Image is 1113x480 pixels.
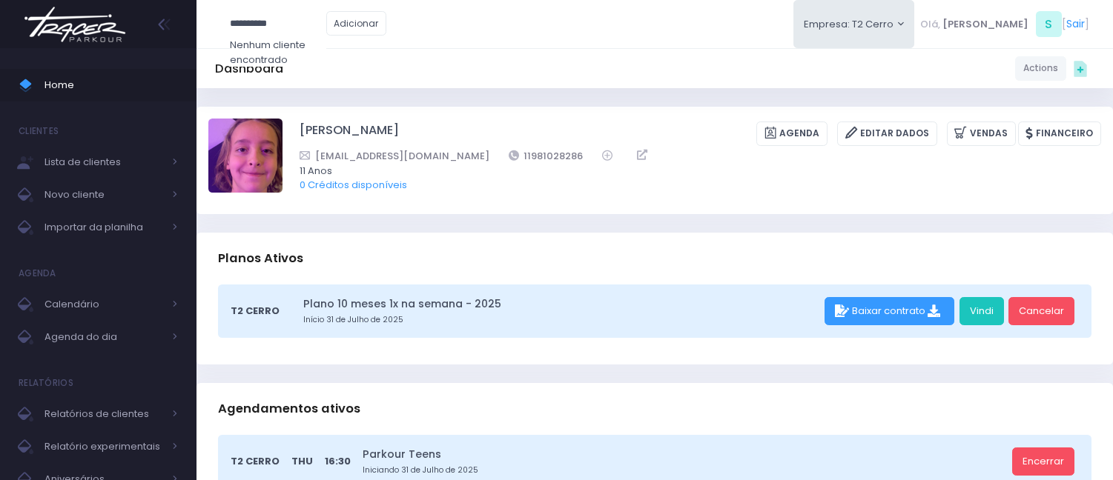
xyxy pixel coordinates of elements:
[19,116,59,146] h4: Clientes
[920,17,940,32] span: Olá,
[942,17,1028,32] span: [PERSON_NAME]
[44,437,163,456] span: Relatório experimentais
[1008,297,1074,325] a: Cancelar
[231,304,280,319] span: T2 Cerro
[300,148,489,164] a: [EMAIL_ADDRESS][DOMAIN_NAME]
[825,297,954,325] div: Baixar contrato
[1066,16,1085,32] a: Sair
[44,76,178,95] span: Home
[19,368,73,398] h4: Relatórios
[1036,11,1062,37] span: S
[303,314,819,326] small: Início 31 de Julho de 2025
[303,296,819,312] a: Plano 10 meses 1x na semana - 2025
[231,454,280,469] span: T2 Cerro
[291,454,313,469] span: Thu
[1018,121,1101,146] a: Financeiro
[326,11,387,36] a: Adicionar
[218,237,303,279] h3: Planos Ativos
[44,185,163,204] span: Novo cliente
[208,119,283,193] img: Gabriel Bicalho
[300,121,399,146] a: [PERSON_NAME]
[44,404,163,424] span: Relatórios de clientes
[230,38,326,67] div: Nenhum cliente encontrado
[44,153,163,172] span: Lista de clientes
[300,164,1082,179] span: 11 Anos
[300,178,407,192] a: 0 Créditos disponíveis
[960,297,1004,325] a: Vindi
[509,148,584,164] a: 11981028286
[947,121,1016,146] a: Vendas
[1015,56,1066,81] a: Actions
[837,121,937,146] a: Editar Dados
[756,121,828,146] a: Agenda
[363,447,1007,462] a: Parkour Teens
[363,464,1007,476] small: Iniciando 31 de Julho de 2025
[44,327,163,347] span: Agenda do dia
[44,295,163,314] span: Calendário
[325,454,351,469] span: 16:30
[1012,447,1074,476] a: Encerrar
[19,259,56,288] h4: Agenda
[215,61,283,76] h5: Dashboard
[44,218,163,237] span: Importar da planilha
[218,387,360,430] h3: Agendamentos ativos
[914,7,1094,41] div: [ ]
